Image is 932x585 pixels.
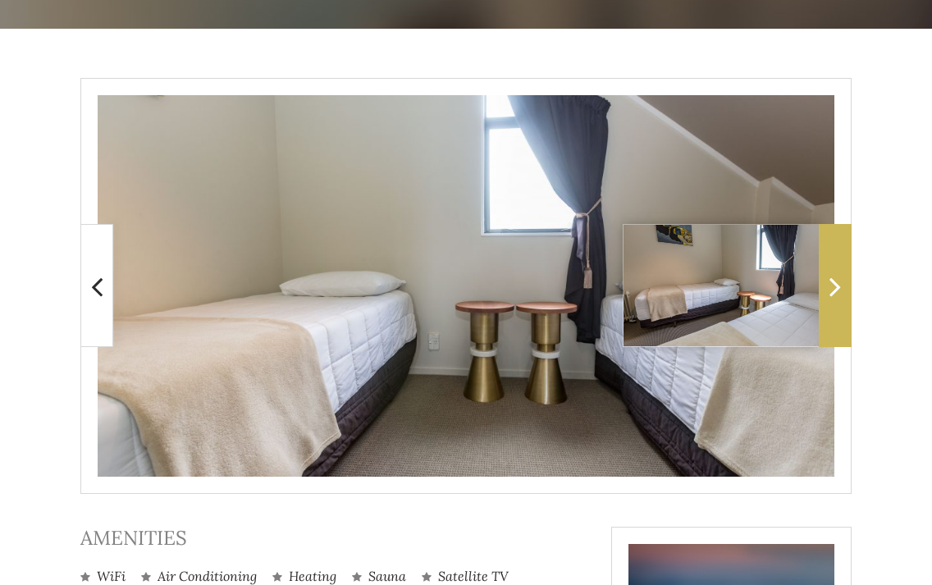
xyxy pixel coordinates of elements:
[80,527,587,551] h3: Amenities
